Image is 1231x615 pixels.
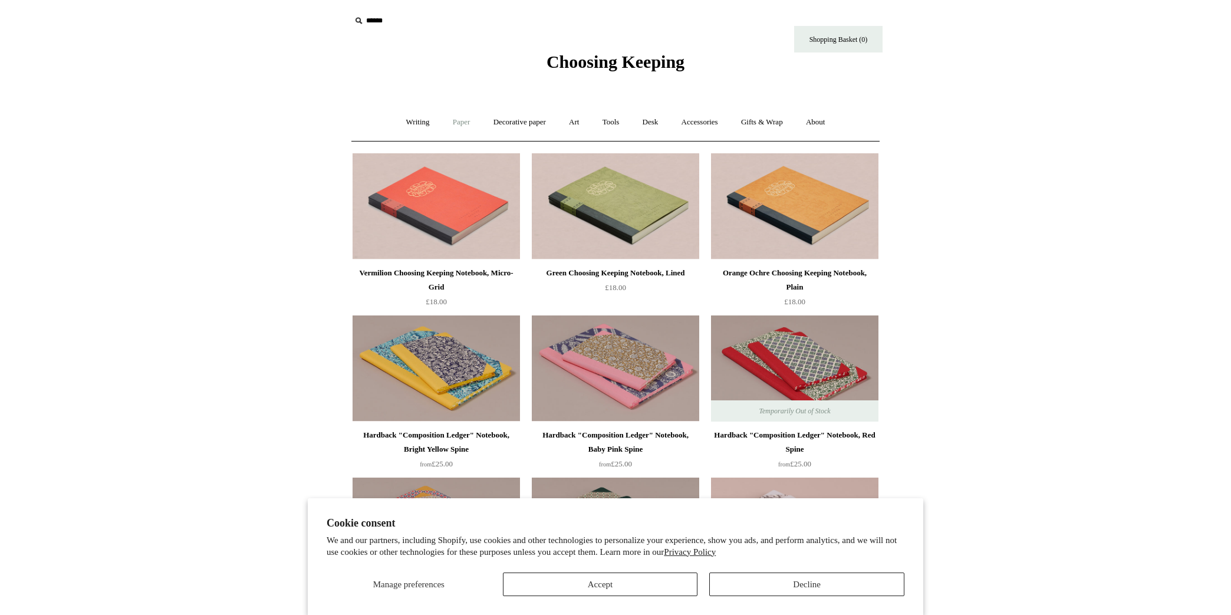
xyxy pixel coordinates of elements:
[356,266,517,294] div: Vermilion Choosing Keeping Notebook, Micro-Grid
[711,153,878,259] a: Orange Ochre Choosing Keeping Notebook, Plain Orange Ochre Choosing Keeping Notebook, Plain
[599,459,632,468] span: £25.00
[747,400,842,422] span: Temporarily Out of Stock
[547,61,684,70] a: Choosing Keeping
[442,107,481,138] a: Paper
[356,428,517,456] div: Hardback "Composition Ledger" Notebook, Bright Yellow Spine
[664,547,716,557] a: Privacy Policy
[711,266,878,314] a: Orange Ochre Choosing Keeping Notebook, Plain £18.00
[327,517,904,530] h2: Cookie consent
[714,428,875,456] div: Hardback "Composition Ledger" Notebook, Red Spine
[535,266,696,280] div: Green Choosing Keeping Notebook, Lined
[420,461,432,468] span: from
[784,297,805,306] span: £18.00
[483,107,557,138] a: Decorative paper
[396,107,440,138] a: Writing
[778,461,790,468] span: from
[353,428,520,476] a: Hardback "Composition Ledger" Notebook, Bright Yellow Spine from£25.00
[420,459,453,468] span: £25.00
[730,107,794,138] a: Gifts & Wrap
[632,107,669,138] a: Desk
[503,573,698,596] button: Accept
[373,580,445,589] span: Manage preferences
[711,478,878,584] img: Hardback "Composition Ledger" Notebook, Zodiac
[353,266,520,314] a: Vermilion Choosing Keeping Notebook, Micro-Grid £18.00
[558,107,590,138] a: Art
[711,153,878,259] img: Orange Ochre Choosing Keeping Notebook, Plain
[532,478,699,584] a: Hardback "Composition Ledger" Notebook, Green Spine Hardback "Composition Ledger" Notebook, Green...
[327,573,491,596] button: Manage preferences
[532,153,699,259] a: Green Choosing Keeping Notebook, Lined Green Choosing Keeping Notebook, Lined
[532,153,699,259] img: Green Choosing Keeping Notebook, Lined
[532,315,699,422] a: Hardback "Composition Ledger" Notebook, Baby Pink Spine Hardback "Composition Ledger" Notebook, B...
[532,266,699,314] a: Green Choosing Keeping Notebook, Lined £18.00
[599,461,611,468] span: from
[327,535,904,558] p: We and our partners, including Shopify, use cookies and other technologies to personalize your ex...
[714,266,875,294] div: Orange Ochre Choosing Keeping Notebook, Plain
[592,107,630,138] a: Tools
[605,283,626,292] span: £18.00
[794,26,883,52] a: Shopping Basket (0)
[711,315,878,422] img: Hardback "Composition Ledger" Notebook, Red Spine
[353,478,520,584] a: Hardback "Composition Ledger" Notebook, Mustard Spine Hardback "Composition Ledger" Notebook, Mus...
[671,107,729,138] a: Accessories
[353,153,520,259] a: Vermilion Choosing Keeping Notebook, Micro-Grid Vermilion Choosing Keeping Notebook, Micro-Grid
[711,315,878,422] a: Hardback "Composition Ledger" Notebook, Red Spine Hardback "Composition Ledger" Notebook, Red Spi...
[709,573,904,596] button: Decline
[532,478,699,584] img: Hardback "Composition Ledger" Notebook, Green Spine
[426,297,447,306] span: £18.00
[547,52,684,71] span: Choosing Keeping
[353,478,520,584] img: Hardback "Composition Ledger" Notebook, Mustard Spine
[535,428,696,456] div: Hardback "Composition Ledger" Notebook, Baby Pink Spine
[532,315,699,422] img: Hardback "Composition Ledger" Notebook, Baby Pink Spine
[353,153,520,259] img: Vermilion Choosing Keeping Notebook, Micro-Grid
[711,478,878,584] a: Hardback "Composition Ledger" Notebook, Zodiac Hardback "Composition Ledger" Notebook, Zodiac
[711,428,878,476] a: Hardback "Composition Ledger" Notebook, Red Spine from£25.00
[353,315,520,422] a: Hardback "Composition Ledger" Notebook, Bright Yellow Spine Hardback "Composition Ledger" Noteboo...
[778,459,811,468] span: £25.00
[532,428,699,476] a: Hardback "Composition Ledger" Notebook, Baby Pink Spine from£25.00
[795,107,836,138] a: About
[353,315,520,422] img: Hardback "Composition Ledger" Notebook, Bright Yellow Spine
